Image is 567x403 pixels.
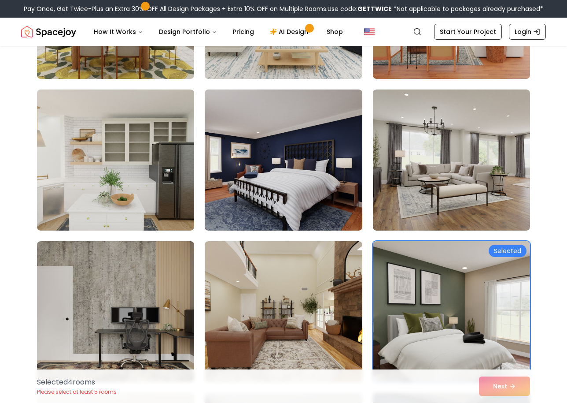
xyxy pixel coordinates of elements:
a: Start Your Project [434,24,502,40]
b: GETTWICE [357,4,392,13]
a: Pricing [226,23,261,41]
nav: Main [87,23,350,41]
img: Room room-54 [373,90,530,231]
img: Room room-55 [37,241,194,382]
img: Room room-52 [37,90,194,231]
img: Room room-56 [205,241,362,382]
span: Use code: [328,4,392,13]
img: Room room-57 [369,238,534,386]
div: Selected [489,245,526,257]
button: How It Works [87,23,150,41]
nav: Global [21,18,546,46]
p: Please select at least 5 rooms [37,388,117,396]
img: Spacejoy Logo [21,23,76,41]
div: Pay Once, Get Twice-Plus an Extra 30% OFF All Design Packages + Extra 10% OFF on Multiple Rooms. [24,4,543,13]
img: United States [364,26,375,37]
a: Shop [320,23,350,41]
a: Login [509,24,546,40]
span: *Not applicable to packages already purchased* [392,4,543,13]
a: AI Design [263,23,318,41]
a: Spacejoy [21,23,76,41]
img: Room room-53 [205,90,362,231]
button: Design Portfolio [152,23,224,41]
p: Selected 4 room s [37,377,117,388]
